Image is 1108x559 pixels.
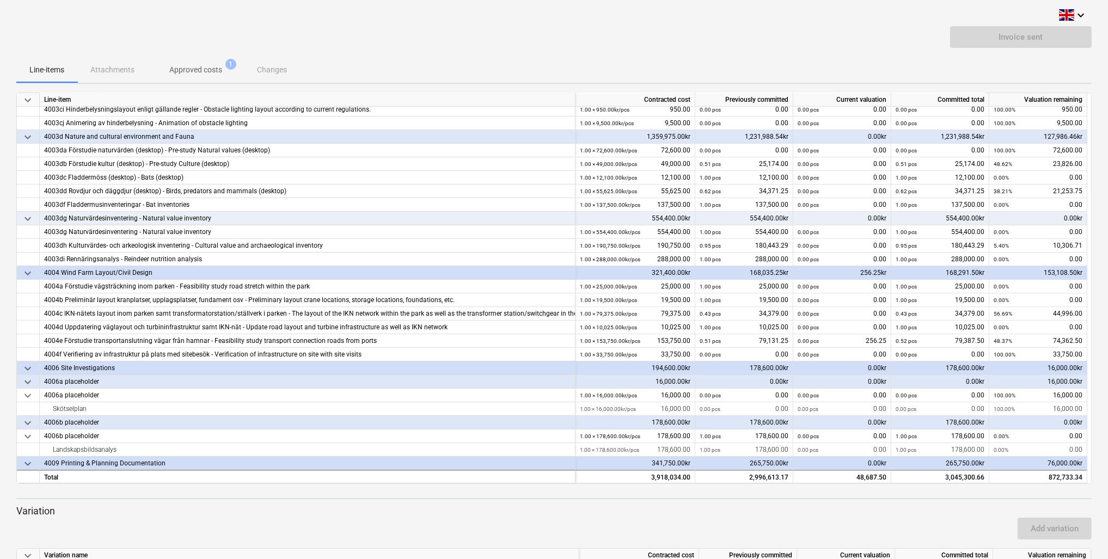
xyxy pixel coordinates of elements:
[896,188,917,194] small: 0.62 pcs
[700,338,721,344] small: 0.51 pcs
[896,243,917,249] small: 0.95 pcs
[798,120,819,126] small: 0.00 pcs
[580,471,690,484] div: 3,918,034.00
[891,457,989,470] div: 265,750.00kr
[580,429,690,443] div: 178,600.00
[798,338,819,344] small: 0.00 pcs
[896,225,984,239] div: 554,400.00
[994,324,1009,330] small: 0.00%
[580,185,690,198] div: 55,625.00
[700,447,720,453] small: 1.00 pcs
[798,471,886,484] div: 48,687.50
[580,311,637,317] small: 1.00 × 79,375.00kr / pcs
[21,457,34,470] span: keyboard_arrow_down
[580,443,690,457] div: 178,600.00
[798,148,819,153] small: 0.00 pcs
[994,161,1012,167] small: 48.62%
[580,321,690,334] div: 10,025.00
[700,297,721,303] small: 1.00 pcs
[896,253,984,266] div: 288,000.00
[700,433,721,439] small: 1.00 pcs
[994,225,1082,239] div: 0.00
[793,361,891,375] div: 0.00kr
[580,229,640,235] small: 1.00 × 554,400.00kr / pcs
[580,447,639,453] small: 1.00 × 178,600.00kr / pcs
[21,212,34,225] span: keyboard_arrow_down
[44,171,571,185] div: 4003dc Fladdermöss (desktop) - Bats (desktop)
[700,171,788,185] div: 12,100.00
[700,293,788,307] div: 19,500.00
[994,243,1009,249] small: 5.40%
[21,94,34,107] span: keyboard_arrow_down
[896,307,984,321] div: 34,379.00
[21,376,34,389] span: keyboard_arrow_down
[700,116,788,130] div: 0.00
[793,266,891,280] div: 256.25kr
[44,389,571,402] div: 4006a placeholder
[994,202,1009,208] small: 0.00%
[896,107,917,113] small: 0.00 pcs
[798,171,886,185] div: 0.00
[896,392,917,398] small: 0.00 pcs
[44,103,571,116] div: 4003ci Hinderbelysningslayout enligt gällande regler - Obstacle lighting layout according to curr...
[994,198,1082,212] div: 0.00
[994,148,1015,153] small: 100.00%
[576,93,695,107] div: Contracted cost
[700,406,720,412] small: 0.00 pcs
[896,229,917,235] small: 1.00 pcs
[994,471,1082,484] div: 872,733.34
[798,324,819,330] small: 0.00 pcs
[700,324,721,330] small: 1.00 pcs
[896,321,984,334] div: 10,025.00
[580,402,690,416] div: 16,000.00
[798,447,818,453] small: 0.00 pcs
[891,416,989,429] div: 178,600.00kr
[891,375,989,389] div: 0.00kr
[798,429,886,443] div: 0.00
[994,116,1082,130] div: 9,500.00
[580,107,629,113] small: 1.00 × 950.00kr / pcs
[994,389,1082,402] div: 16,000.00
[798,297,819,303] small: 0.00 pcs
[576,361,695,375] div: 194,600.00kr
[580,352,637,358] small: 1.00 × 33,750.00kr / pcs
[44,253,571,266] div: 4003di Rennäringsanalys - Reindeer nutrition analysis
[44,443,571,457] div: Landskapsbildsanalys
[580,202,640,208] small: 1.00 × 137,500.00kr / pcs
[994,280,1082,293] div: 0.00
[798,348,886,361] div: 0.00
[700,157,788,171] div: 25,174.00
[580,392,637,398] small: 1.00 × 16,000.00kr / pcs
[580,293,690,307] div: 19,500.00
[798,225,886,239] div: 0.00
[793,93,891,107] div: Current valuation
[44,375,571,389] div: 4006a placeholder
[44,212,571,225] div: 4003dg Naturvärdesinventering - Natural value inventory
[896,116,984,130] div: 0.00
[576,416,695,429] div: 178,600.00kr
[700,188,721,194] small: 0.62 pcs
[695,375,793,389] div: 0.00kr
[989,266,1087,280] div: 153,108.50kr
[994,175,1009,181] small: 0.00%
[896,311,917,317] small: 0.43 pcs
[896,144,984,157] div: 0.00
[21,430,34,443] span: keyboard_arrow_down
[580,239,690,253] div: 190,750.00
[700,229,721,235] small: 1.00 pcs
[989,212,1087,225] div: 0.00kr
[793,375,891,389] div: 0.00kr
[798,406,818,412] small: 0.00 pcs
[700,321,788,334] div: 10,025.00
[896,161,917,167] small: 0.51 pcs
[695,93,793,107] div: Previously committed
[793,212,891,225] div: 0.00kr
[798,116,886,130] div: 0.00
[580,338,640,344] small: 1.00 × 153,750.00kr / pcs
[994,402,1082,416] div: 16,000.00
[994,406,1015,412] small: 100.00%
[44,429,571,443] div: 4006b placeholder
[994,352,1015,358] small: 100.00%
[700,161,721,167] small: 0.51 pcs
[21,362,34,375] span: keyboard_arrow_down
